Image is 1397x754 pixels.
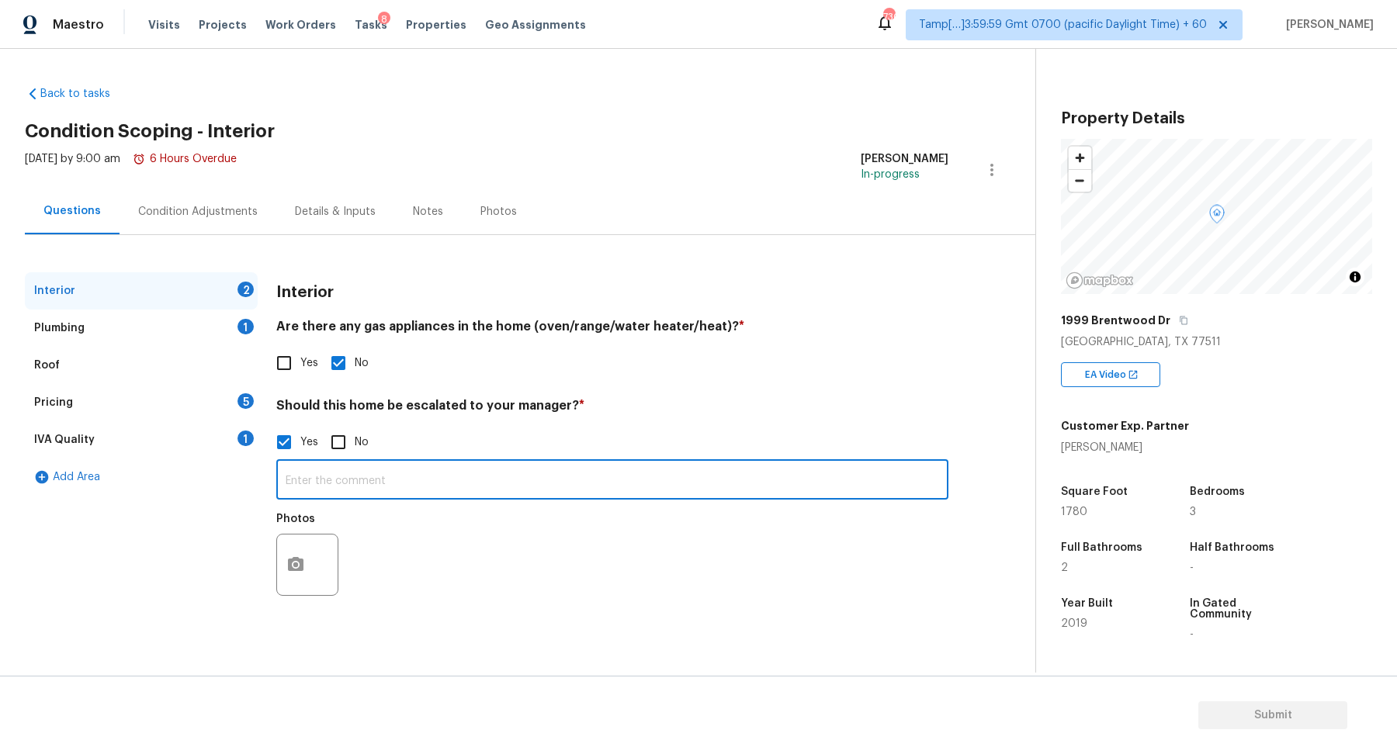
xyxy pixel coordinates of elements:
[25,151,237,188] div: [DATE] by 9:00 am
[53,17,104,33] span: Maestro
[34,320,85,336] div: Plumbing
[276,319,948,341] h4: Are there any gas appliances in the home (oven/range/water heater/heat)?
[300,355,318,372] span: Yes
[25,458,258,496] div: Add Area
[237,393,254,409] div: 5
[295,204,376,220] div: Details & Inputs
[148,17,180,33] span: Visits
[1177,313,1191,327] button: Copy Address
[1350,268,1360,285] span: Toggle attribution
[378,12,390,27] div: 8
[1280,17,1374,33] span: [PERSON_NAME]
[237,319,254,334] div: 1
[1061,313,1170,328] h5: 1999 Brentwood Dr
[237,282,254,297] div: 2
[919,17,1207,33] span: Tamp[…]3:59:59 Gmt 0700 (pacific Daylight Time) + 60
[138,204,258,220] div: Condition Adjustments
[355,434,369,451] span: No
[1061,111,1372,126] h3: Property Details
[406,17,466,33] span: Properties
[861,151,948,167] div: [PERSON_NAME]
[883,9,894,25] div: 730
[276,285,334,300] h3: Interior
[43,203,101,219] div: Questions
[1066,272,1134,289] a: Mapbox homepage
[1061,562,1068,573] span: 2
[355,355,369,372] span: No
[276,463,948,500] input: Enter the comment
[1061,507,1087,517] span: 1780
[1128,369,1139,380] img: Open In New Icon
[34,358,60,373] div: Roof
[485,17,586,33] span: Geo Assignments
[1190,486,1245,497] h5: Bedrooms
[1069,170,1091,192] span: Zoom out
[1061,440,1189,455] div: [PERSON_NAME]
[1209,205,1225,229] div: Map marker
[1346,268,1364,286] button: Toggle attribution
[1190,629,1194,640] span: -
[133,154,237,164] span: 6 Hours Overdue
[355,19,387,30] span: Tasks
[1190,598,1289,620] h5: In Gated Community
[300,434,318,451] span: Yes
[861,169,920,180] span: In-progress
[276,514,315,524] h5: Photos
[34,432,95,448] div: IVA Quality
[25,86,174,102] a: Back to tasks
[480,204,517,220] div: Photos
[413,204,443,220] div: Notes
[34,283,75,299] div: Interior
[265,17,336,33] span: Work Orders
[1190,507,1196,517] span: 3
[276,398,948,420] h4: Should this home be escalated to your manager?
[34,395,73,410] div: Pricing
[1085,367,1132,382] span: EA Video
[1061,486,1128,497] h5: Square Foot
[237,431,254,446] div: 1
[1061,362,1160,387] div: EA Video
[1061,418,1189,434] h5: Customer Exp. Partner
[1069,147,1091,169] button: Zoom in
[1190,562,1194,573] span: -
[1061,598,1113,609] h5: Year Built
[1190,542,1274,553] h5: Half Bathrooms
[1061,139,1372,294] canvas: Map
[1061,542,1142,553] h5: Full Bathrooms
[1069,169,1091,192] button: Zoom out
[1061,618,1087,629] span: 2019
[199,17,247,33] span: Projects
[25,123,1035,139] h2: Condition Scoping - Interior
[1061,334,1372,350] div: [GEOGRAPHIC_DATA], TX 77511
